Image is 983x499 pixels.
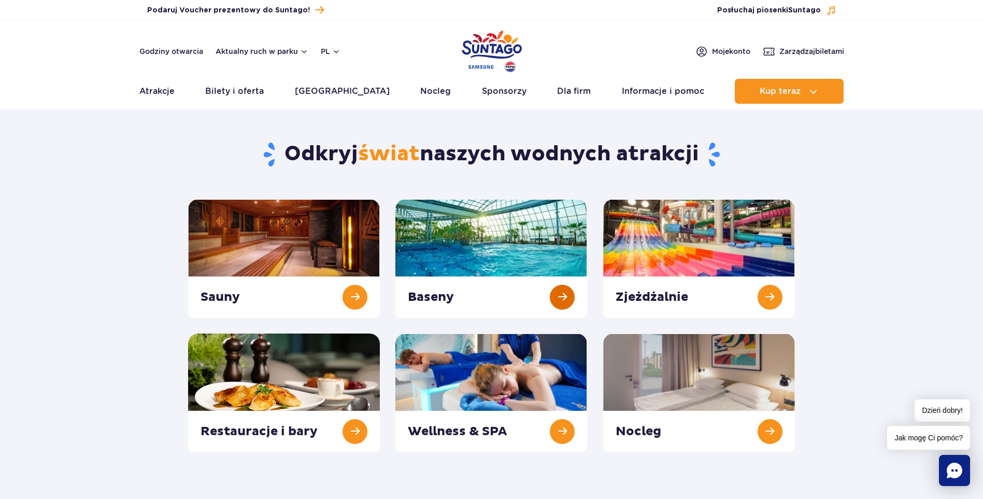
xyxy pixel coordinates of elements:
[295,79,390,104] a: [GEOGRAPHIC_DATA]
[760,87,801,96] span: Kup teraz
[712,46,750,57] span: Moje konto
[717,5,836,16] button: Posłuchaj piosenkiSuntago
[482,79,526,104] a: Sponsorzy
[147,3,324,17] a: Podaruj Voucher prezentowy do Suntago!
[887,426,970,450] span: Jak mogę Ci pomóc?
[939,455,970,486] div: Chat
[321,46,340,57] button: pl
[216,47,308,56] button: Aktualny ruch w parku
[462,26,522,74] a: Park of Poland
[622,79,704,104] a: Informacje i pomoc
[779,46,844,57] span: Zarządzaj biletami
[915,399,970,422] span: Dzień dobry!
[717,5,821,16] span: Posłuchaj piosenki
[139,46,203,57] a: Godziny otwarcia
[205,79,264,104] a: Bilety i oferta
[735,79,844,104] button: Kup teraz
[188,141,795,168] h1: Odkryj naszych wodnych atrakcji
[420,79,451,104] a: Nocleg
[763,45,844,58] a: Zarządzajbiletami
[695,45,750,58] a: Mojekonto
[788,7,821,14] span: Suntago
[139,79,175,104] a: Atrakcje
[557,79,591,104] a: Dla firm
[358,141,420,167] span: świat
[147,5,310,16] span: Podaruj Voucher prezentowy do Suntago!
